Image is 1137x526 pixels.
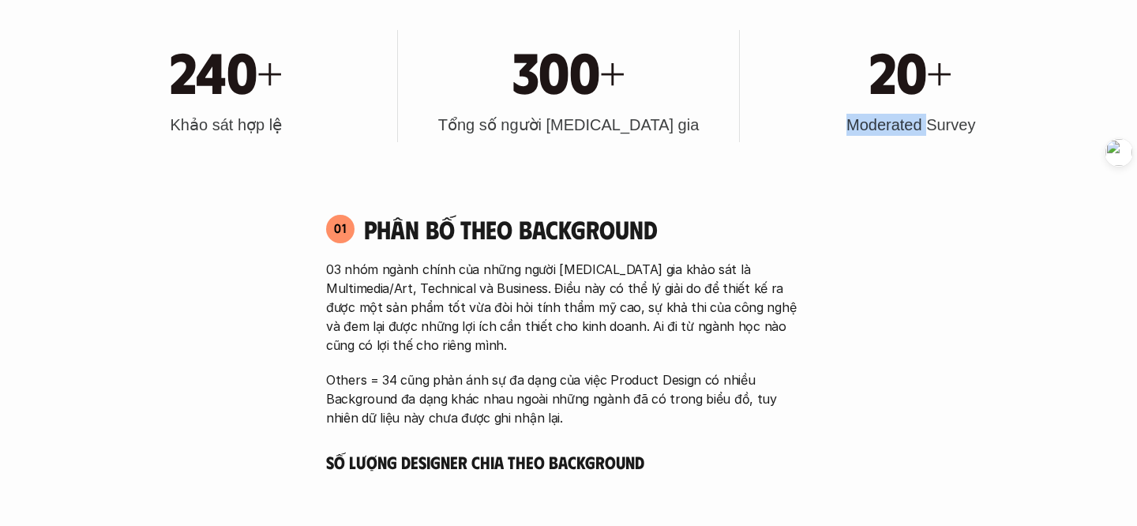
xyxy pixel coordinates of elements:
[364,214,811,244] h4: Phân bố theo background
[846,114,975,136] h3: Moderated Survey
[438,114,700,136] h3: Tổng số người [MEDICAL_DATA] gia
[170,36,283,104] h1: 240+
[334,222,347,235] p: 01
[326,451,811,473] h5: Số lượng Designer chia theo Background
[869,36,952,104] h1: 20+
[512,36,625,104] h1: 300+
[171,114,283,136] h3: Khảo sát hợp lệ
[326,260,811,355] p: 03 nhóm ngành chính của những người [MEDICAL_DATA] gia khảo sát là Multimedia/Art, Technical và B...
[326,370,811,427] p: Others = 34 cũng phản ánh sự đa dạng của việc Product Design có nhiều Background đa dạng khác nha...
